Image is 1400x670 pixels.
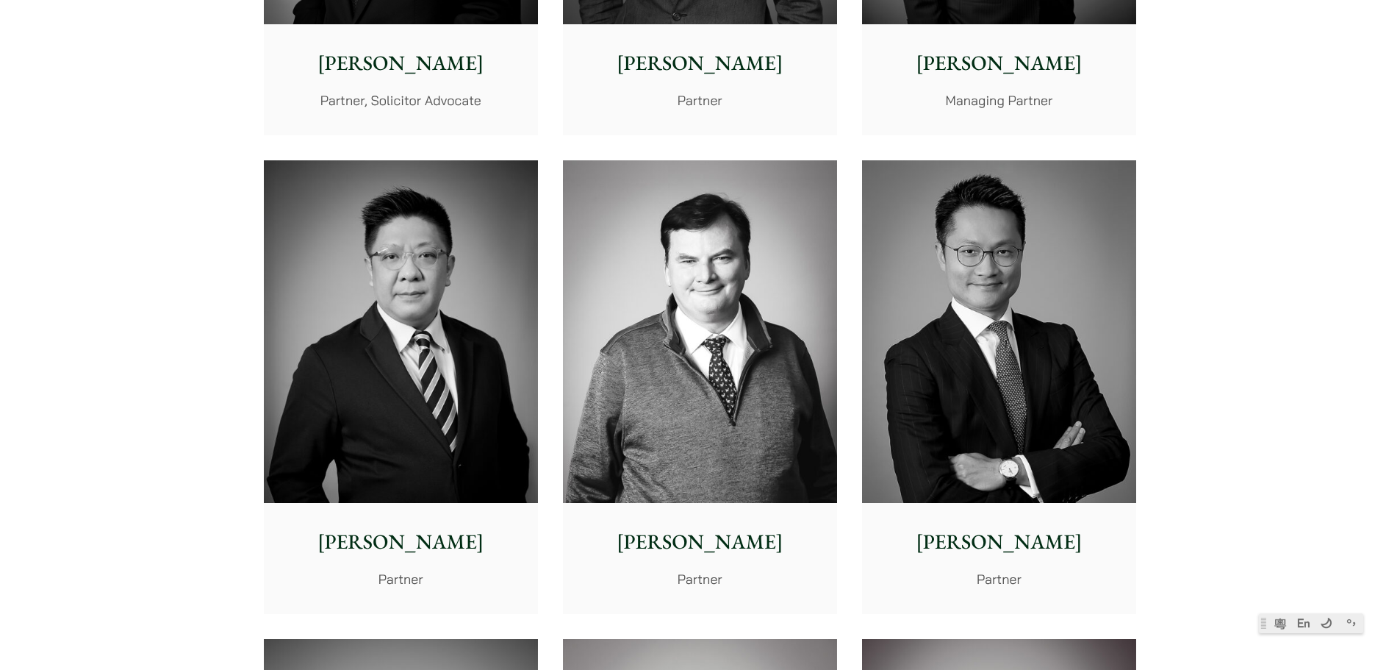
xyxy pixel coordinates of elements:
p: Partner [575,569,825,589]
p: [PERSON_NAME] [575,527,825,557]
p: [PERSON_NAME] [276,527,526,557]
p: Managing Partner [874,90,1124,110]
p: Partner [874,569,1124,589]
p: Partner [276,569,526,589]
p: [PERSON_NAME] [575,48,825,79]
a: [PERSON_NAME] Partner [563,160,837,615]
p: Partner, Solicitor Advocate [276,90,526,110]
a: [PERSON_NAME] Partner [264,160,538,615]
p: [PERSON_NAME] [874,527,1124,557]
a: [PERSON_NAME] Partner [862,160,1136,615]
p: [PERSON_NAME] [276,48,526,79]
p: [PERSON_NAME] [874,48,1124,79]
p: Partner [575,90,825,110]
